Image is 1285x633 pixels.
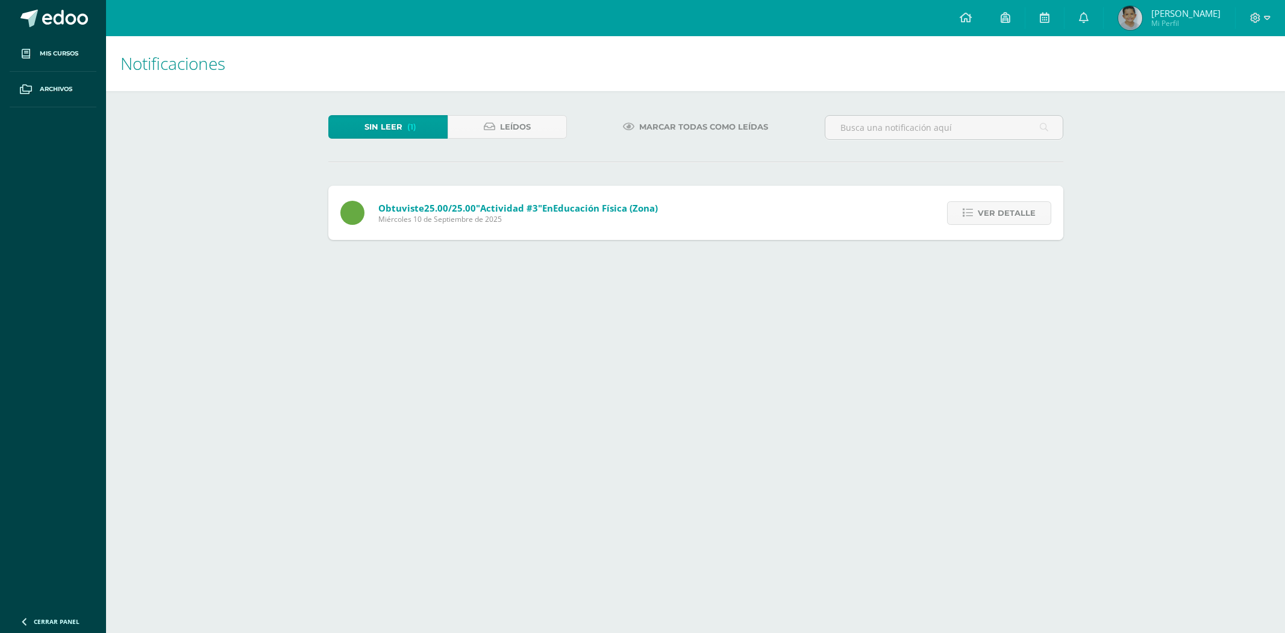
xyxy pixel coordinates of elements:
[978,202,1036,224] span: Ver detalle
[608,115,783,139] a: Marcar todas como leídas
[1118,6,1142,30] img: 2df359f7ef2ee15bcdb44757ddf44850.png
[40,84,72,94] span: Archivos
[825,116,1063,139] input: Busca una notificación aquí
[476,202,542,214] span: "Actividad #3"
[10,36,96,72] a: Mis cursos
[1151,7,1221,19] span: [PERSON_NAME]
[500,116,531,138] span: Leídos
[364,116,402,138] span: Sin leer
[1151,18,1221,28] span: Mi Perfil
[40,49,78,58] span: Mis cursos
[10,72,96,107] a: Archivos
[407,116,416,138] span: (1)
[378,202,658,214] span: Obtuviste en
[378,214,658,224] span: Miércoles 10 de Septiembre de 2025
[639,116,768,138] span: Marcar todas como leídas
[34,617,80,626] span: Cerrar panel
[553,202,658,214] span: Educación Física (Zona)
[448,115,567,139] a: Leídos
[424,202,476,214] span: 25.00/25.00
[328,115,448,139] a: Sin leer(1)
[120,52,225,75] span: Notificaciones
